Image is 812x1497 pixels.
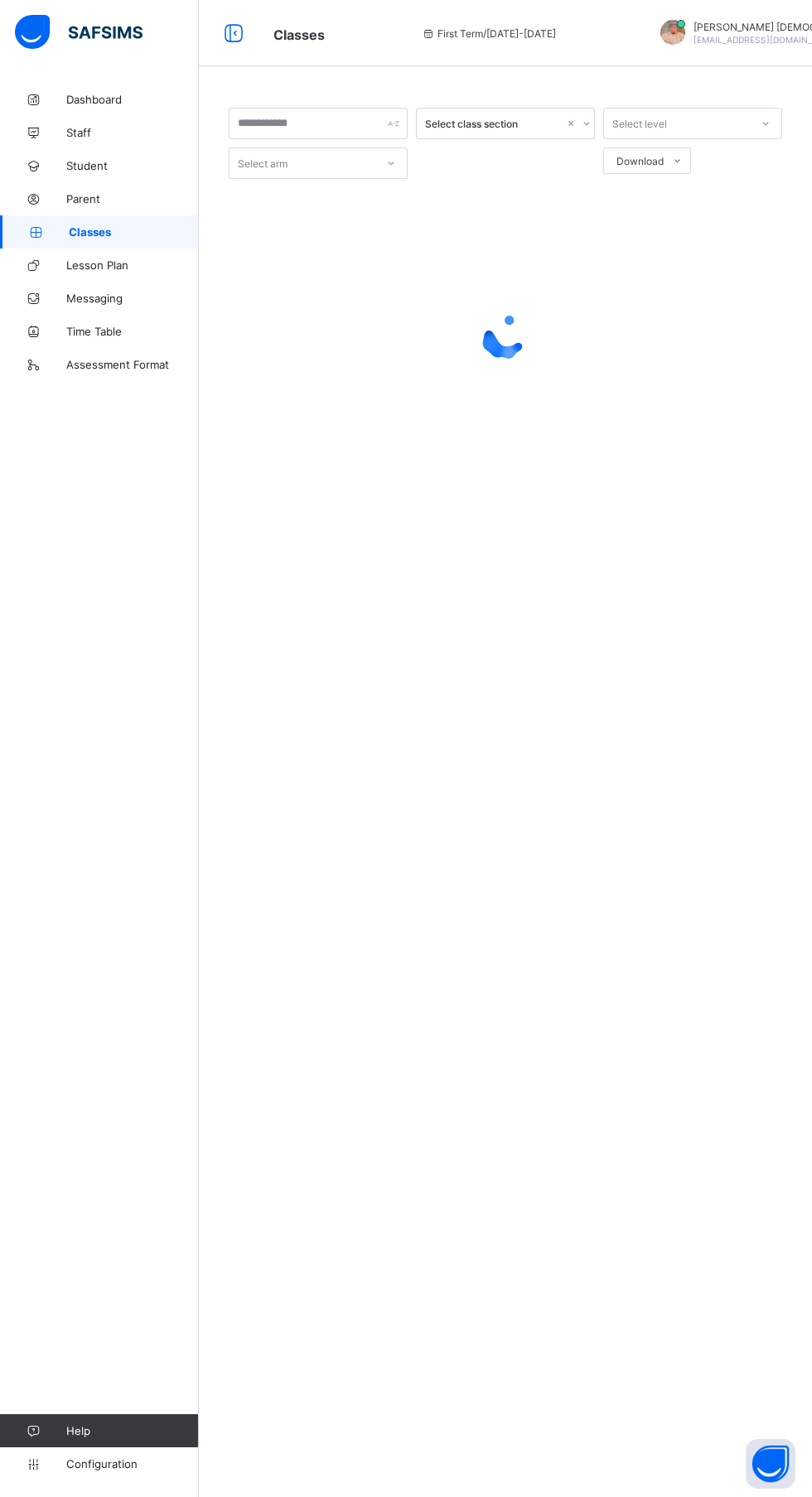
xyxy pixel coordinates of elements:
[425,118,564,130] div: Select class section
[421,27,556,40] span: session/term information
[15,15,143,50] img: safsims
[273,27,325,43] span: Classes
[612,108,667,139] div: Select level
[616,155,664,167] span: Download
[238,147,288,179] div: Select arm
[66,192,199,205] span: Parent
[746,1439,795,1489] button: Open asap
[66,258,199,272] span: Lesson Plan
[66,358,199,371] span: Assessment Format
[66,1424,198,1437] span: Help
[66,159,199,172] span: Student
[69,225,199,239] span: Classes
[66,325,199,338] span: Time Table
[66,126,199,139] span: Staff
[66,292,199,305] span: Messaging
[66,1457,198,1470] span: Configuration
[66,93,199,106] span: Dashboard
